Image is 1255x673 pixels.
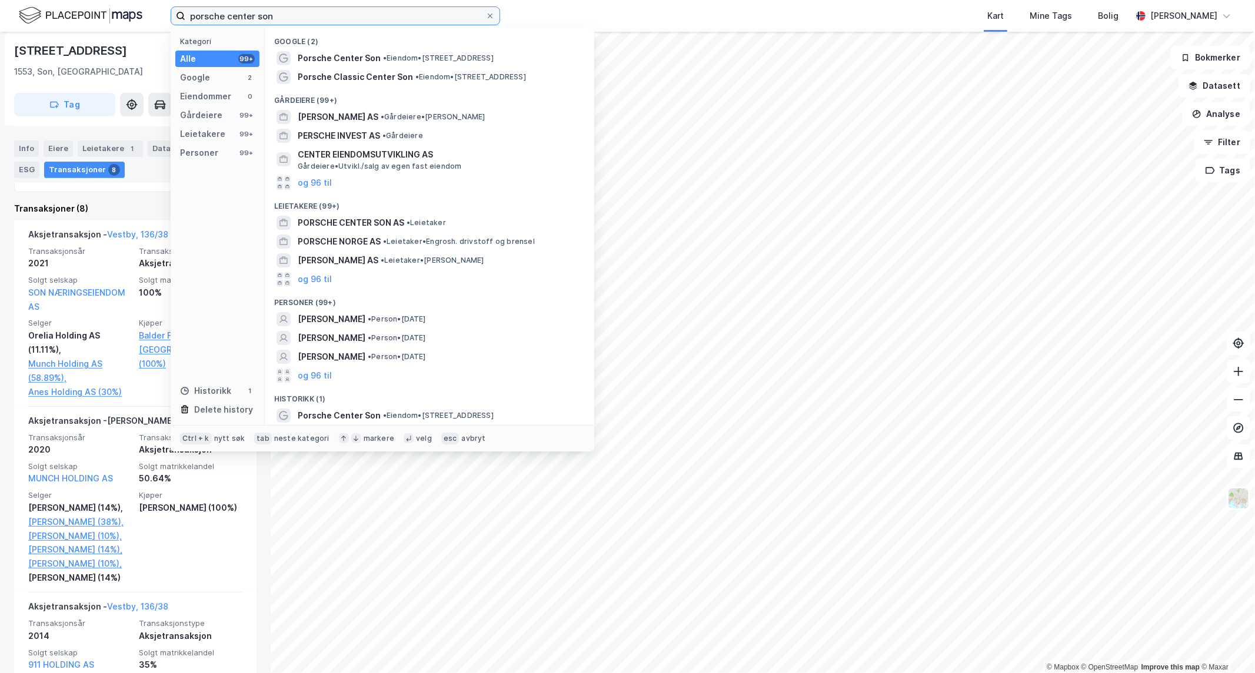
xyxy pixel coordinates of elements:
[245,73,255,82] div: 2
[298,129,380,143] span: PERSCHE INVEST AS
[1182,102,1250,126] button: Analyse
[180,89,231,103] div: Eiendommer
[298,176,332,190] button: og 96 til
[194,403,253,417] div: Delete history
[28,659,94,669] a: 911 HOLDING AS
[180,433,212,444] div: Ctrl + k
[407,218,446,227] span: Leietaker
[415,72,419,81] span: •
[382,131,386,140] span: •
[298,162,462,171] span: Gårdeiere • Utvikl./salg av egen fast eiendom
[28,557,132,571] a: [PERSON_NAME] (10%),
[298,312,365,326] span: [PERSON_NAME]
[180,146,218,160] div: Personer
[180,108,222,122] div: Gårdeiere
[44,140,73,156] div: Eiere
[298,409,381,423] span: Porsche Center Son
[238,111,255,120] div: 99+
[14,161,39,178] div: ESG
[238,129,255,139] div: 99+
[28,357,132,385] a: Munch Holding AS (58.89%),
[28,618,132,628] span: Transaksjonsår
[383,53,494,63] span: Eiendom • [STREET_ADDRESS]
[238,54,255,63] div: 99+
[14,202,257,216] div: Transaksjoner (8)
[28,648,132,658] span: Solgt selskap
[383,237,535,246] span: Leietaker • Engrosh. drivstoff og brensel
[1141,663,1200,671] a: Improve this map
[180,37,259,46] div: Kategori
[180,384,231,398] div: Historikk
[368,333,371,342] span: •
[139,461,242,471] span: Solgt matrikkelandel
[298,216,404,230] span: PORSCHE CENTER SON AS
[1150,9,1217,23] div: [PERSON_NAME]
[415,72,526,82] span: Eiendom • [STREET_ADDRESS]
[274,434,329,443] div: neste kategori
[441,433,460,444] div: esc
[28,275,132,285] span: Solgt selskap
[381,256,484,265] span: Leietaker • [PERSON_NAME]
[28,385,132,399] a: Anes Holding AS (30%)
[416,434,432,443] div: velg
[139,318,242,328] span: Kjøper
[14,41,129,60] div: [STREET_ADDRESS]
[107,229,168,239] a: Vestby, 136/38
[28,287,125,312] a: SON NÆRINGSEIENDOM AS
[139,490,242,500] span: Kjøper
[28,629,132,643] div: 2014
[987,9,1004,23] div: Kart
[298,235,381,249] span: PORSCHE NORGE AS
[127,142,138,154] div: 1
[28,256,132,270] div: 2021
[407,218,410,227] span: •
[28,473,113,483] a: MUNCH HOLDING AS
[1179,74,1250,98] button: Datasett
[238,148,255,158] div: 99+
[1196,617,1255,673] div: Kontrollprogram for chat
[381,112,485,122] span: Gårdeiere • [PERSON_NAME]
[214,434,245,443] div: nytt søk
[139,648,242,658] span: Solgt matrikkelandel
[245,386,255,396] div: 1
[28,543,132,557] a: [PERSON_NAME] (14%),
[139,275,242,285] span: Solgt matrikkelandel
[298,369,332,383] button: og 96 til
[298,253,378,267] span: [PERSON_NAME] AS
[383,411,387,420] span: •
[265,86,594,108] div: Gårdeiere (99+)
[139,433,242,443] span: Transaksjonstype
[1196,617,1255,673] iframe: Chat Widget
[28,600,168,618] div: Aksjetransaksjon -
[254,433,272,444] div: tab
[28,515,132,529] a: [PERSON_NAME] (38%),
[28,433,132,443] span: Transaksjonsår
[383,237,387,246] span: •
[44,161,125,178] div: Transaksjoner
[139,329,242,371] a: Balder Fastigheter [GEOGRAPHIC_DATA] AS (100%)
[381,112,384,121] span: •
[1196,159,1250,182] button: Tags
[14,65,143,79] div: 1553, Son, [GEOGRAPHIC_DATA]
[298,350,365,364] span: [PERSON_NAME]
[298,272,332,286] button: og 96 til
[28,571,132,585] div: [PERSON_NAME] (14%)
[139,618,242,628] span: Transaksjonstype
[28,414,197,433] div: Aksjetransaksjon - [PERSON_NAME] flere
[14,140,39,156] div: Info
[78,140,143,156] div: Leietakere
[1081,663,1139,671] a: OpenStreetMap
[383,411,494,420] span: Eiendom • [STREET_ADDRESS]
[298,70,413,84] span: Porsche Classic Center Son
[28,529,132,543] a: [PERSON_NAME] (10%),
[19,5,142,26] img: logo.f888ab2527a4732fd821a326f86c7f29.svg
[1047,663,1079,671] a: Mapbox
[1098,9,1118,23] div: Bolig
[14,93,115,116] button: Tag
[180,71,210,85] div: Google
[298,148,580,162] span: CENTER EIENDOMSUTVIKLING AS
[265,192,594,213] div: Leietakere (99+)
[1171,46,1250,69] button: Bokmerker
[28,318,132,328] span: Selger
[28,246,132,256] span: Transaksjonsår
